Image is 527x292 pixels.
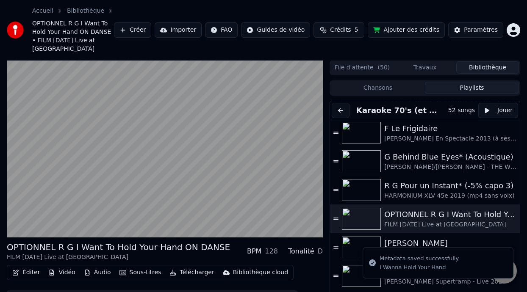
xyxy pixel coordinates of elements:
button: Audio [80,267,114,278]
button: Bibliothèque [456,61,519,74]
div: Bibliothèque cloud [233,268,288,277]
div: FILM [DATE] Live at [GEOGRAPHIC_DATA] [384,220,516,229]
div: D [318,246,323,256]
div: [PERSON_NAME] En Spectacle 2013 (à ses 80 ans) [384,135,516,143]
button: Importer [155,22,202,38]
div: BPM [247,246,261,256]
a: Accueil [32,7,53,15]
span: ( 50 ) [378,63,390,72]
div: Metadata saved successfully [380,254,459,263]
button: Playlists [425,82,519,94]
button: Guides de vidéo [241,22,310,38]
div: Tonalité [288,246,314,256]
span: 5 [355,26,358,34]
button: Sous-titres [116,267,165,278]
div: [PERSON_NAME] [384,237,516,249]
div: F Le Frigidaire [384,123,516,135]
div: G Behind Blue Eyes* (Acoustique) [384,151,516,163]
button: Travaux [394,61,456,74]
div: 128 [265,246,278,256]
button: Télécharger [166,267,217,278]
button: Paramètres [448,22,503,38]
button: Éditer [9,267,43,278]
div: HARMONIUM XLV 45e 2019 (mp4 sans voix) [384,192,516,200]
span: Crédits [330,26,351,34]
div: I Wanna Hold Your Hand [380,264,459,271]
div: [PERSON_NAME]/[PERSON_NAME] - THE WHO Live [GEOGRAPHIC_DATA][PERSON_NAME] 2022 sans voix [384,163,516,171]
button: Karaoke 70's (et 60's) [353,105,444,116]
nav: breadcrumb [32,7,114,53]
button: File d'attente [331,61,394,74]
div: [PERSON_NAME] Supertramp - Live 2015 [384,278,516,286]
div: OPTIONNEL R G I Want To Hold Your Hand ON DANSE [384,209,516,220]
div: FILM [DATE] Live at [GEOGRAPHIC_DATA] [7,253,230,262]
div: 52 songs [448,106,475,115]
button: Chansons [331,82,425,94]
div: OPTIONNEL R G I Want To Hold Your Hand ON DANSE [7,241,230,253]
button: Vidéo [45,267,78,278]
a: Bibliothèque [67,7,104,15]
button: Jouer [478,103,518,118]
button: Ajouter des crédits [368,22,445,38]
span: OPTIONNEL R G I Want To Hold Your Hand ON DANSE • FILM [DATE] Live at [GEOGRAPHIC_DATA] [32,19,114,53]
button: Créer [114,22,151,38]
button: FAQ [205,22,238,38]
div: Paramètres [464,26,498,34]
img: youka [7,22,24,39]
button: Crédits5 [313,22,364,38]
div: R G Pour un Instant* (-5% capo 3) [384,180,516,192]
